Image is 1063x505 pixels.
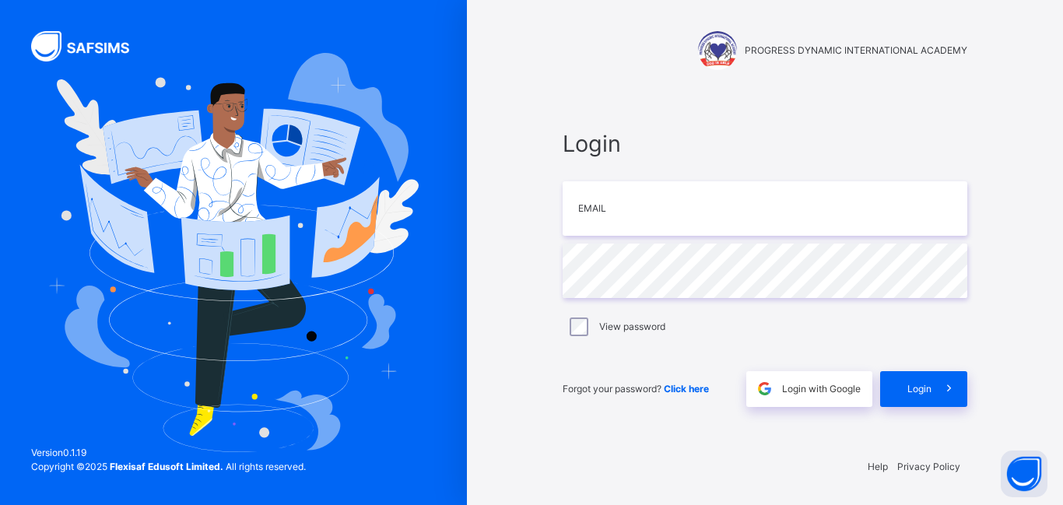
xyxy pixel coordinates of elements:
[48,53,419,451] img: Hero Image
[599,320,665,334] label: View password
[563,383,709,395] span: Forgot your password?
[897,461,960,472] a: Privacy Policy
[31,31,148,61] img: SAFSIMS Logo
[31,446,306,460] span: Version 0.1.19
[782,382,861,396] span: Login with Google
[31,461,306,472] span: Copyright © 2025 All rights reserved.
[664,383,709,395] a: Click here
[745,44,967,58] span: PROGRESS DYNAMIC INTERNATIONAL ACADEMY
[907,382,931,396] span: Login
[563,127,967,160] span: Login
[110,461,223,472] strong: Flexisaf Edusoft Limited.
[868,461,888,472] a: Help
[756,380,774,398] img: google.396cfc9801f0270233282035f929180a.svg
[1001,451,1047,497] button: Open asap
